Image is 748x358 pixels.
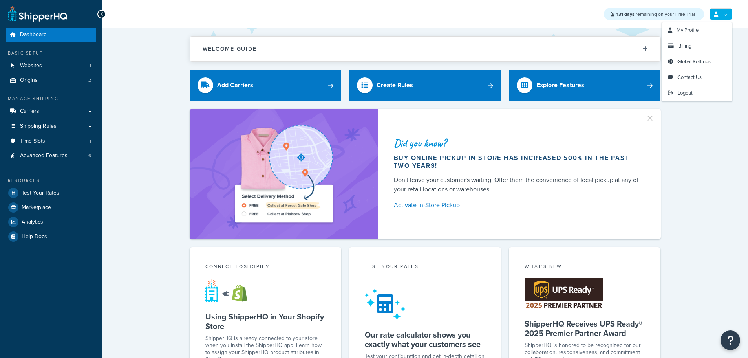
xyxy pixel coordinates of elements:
div: Buy online pickup in store has increased 500% in the past two years! [394,154,642,170]
a: Shipping Rules [6,119,96,134]
a: Origins2 [6,73,96,88]
span: Origins [20,77,38,84]
a: Time Slots1 [6,134,96,149]
span: Logout [677,89,693,97]
span: Carriers [20,108,39,115]
span: Advanced Features [20,152,68,159]
span: Time Slots [20,138,45,145]
a: Advanced Features6 [6,149,96,163]
span: Analytics [22,219,43,226]
span: Shipping Rules [20,123,57,130]
strong: 131 days [616,11,635,18]
li: Websites [6,59,96,73]
div: Explore Features [536,80,584,91]
a: Marketplace [6,200,96,215]
span: 1 [90,62,91,69]
span: Contact Us [677,73,702,81]
div: Connect to Shopify [205,263,326,272]
a: Create Rules [349,70,501,101]
div: Add Carriers [217,80,253,91]
span: Help Docs [22,233,47,240]
div: Create Rules [377,80,413,91]
a: My Profile [662,22,732,38]
img: ad-shirt-map-b0359fc47e01cab431d101c4b569394f6a03f54285957d908178d52f29eb9668.png [213,121,355,228]
a: Add Carriers [190,70,342,101]
a: Carriers [6,104,96,119]
a: Contact Us [662,70,732,85]
li: Advanced Features [6,149,96,163]
span: Dashboard [20,31,47,38]
h2: Welcome Guide [203,46,257,52]
div: Resources [6,177,96,184]
a: Analytics [6,215,96,229]
a: Activate In-Store Pickup [394,200,642,211]
a: Explore Features [509,70,661,101]
div: Test your rates [365,263,485,272]
h5: Our rate calculator shows you exactly what your customers see [365,330,485,349]
div: Basic Setup [6,50,96,57]
a: Logout [662,85,732,101]
img: connect-shq-shopify-9b9a8c5a.svg [205,279,254,302]
div: What's New [525,263,645,272]
span: remaining on your Free Trial [616,11,695,18]
a: Billing [662,38,732,54]
a: Websites1 [6,59,96,73]
span: 6 [88,152,91,159]
button: Welcome Guide [190,37,660,61]
a: Test Your Rates [6,186,96,200]
h5: ShipperHQ Receives UPS Ready® 2025 Premier Partner Award [525,319,645,338]
a: Dashboard [6,28,96,42]
div: Manage Shipping [6,95,96,102]
a: Global Settings [662,54,732,70]
span: Billing [678,42,691,50]
div: Don't leave your customer's waiting. Offer them the convenience of local pickup at any of your re... [394,175,642,194]
li: Origins [6,73,96,88]
li: Time Slots [6,134,96,149]
button: Open Resource Center [721,330,740,350]
span: Global Settings [677,58,711,65]
span: Websites [20,62,42,69]
span: My Profile [677,26,699,34]
a: Help Docs [6,229,96,244]
span: 1 [90,138,91,145]
span: 2 [88,77,91,84]
h5: Using ShipperHQ in Your Shopify Store [205,312,326,331]
span: Marketplace [22,204,51,211]
span: Test Your Rates [22,190,59,196]
div: Did you know? [394,138,642,149]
